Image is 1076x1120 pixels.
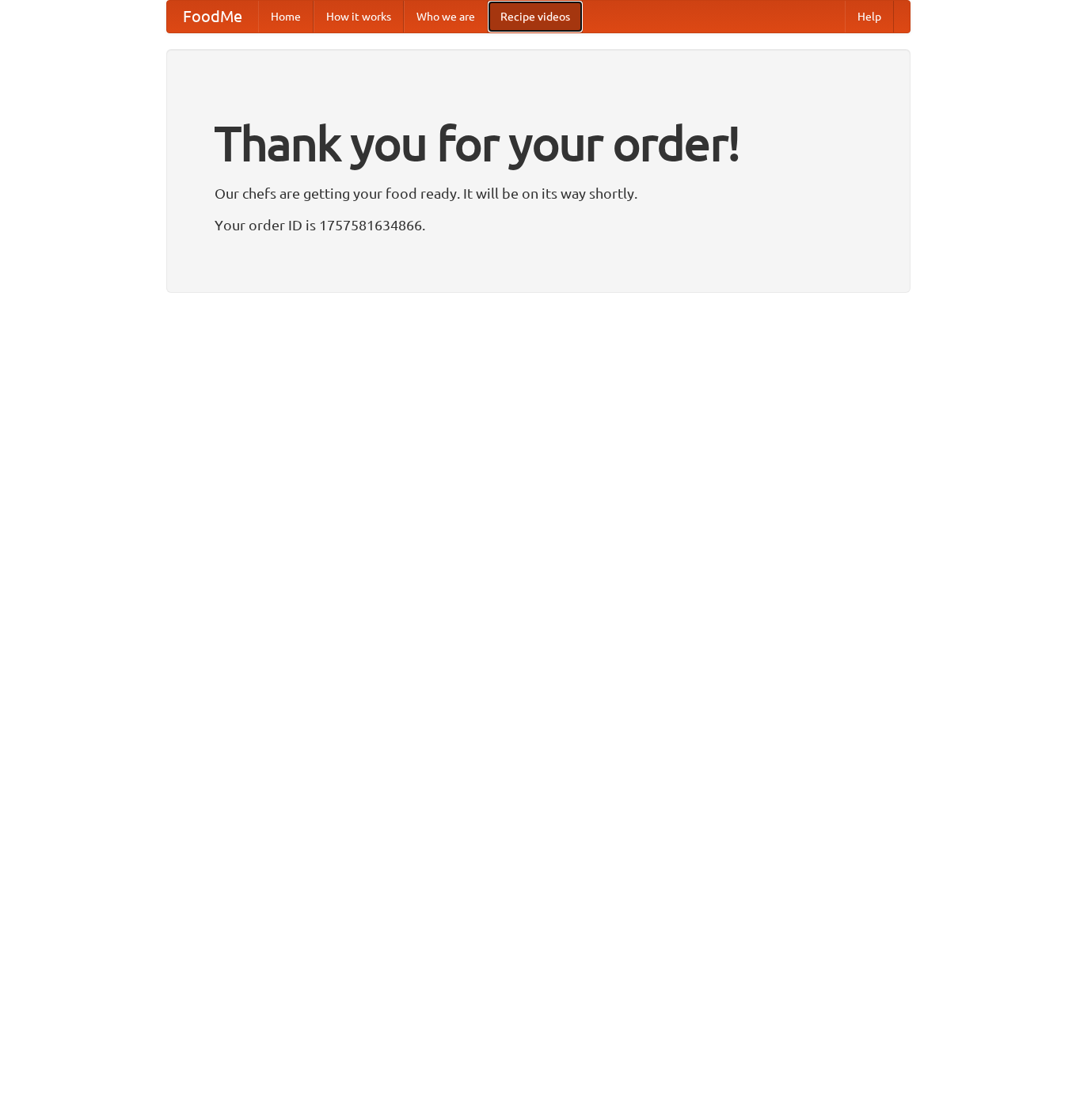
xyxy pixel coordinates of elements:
[314,1,404,32] a: How it works
[404,1,488,32] a: Who we are
[845,1,894,32] a: Help
[215,213,862,237] p: Your order ID is 1757581634866.
[258,1,314,32] a: Home
[488,1,583,32] a: Recipe videos
[167,1,258,32] a: FoodMe
[215,181,862,205] p: Our chefs are getting your food ready. It will be on its way shortly.
[215,105,862,181] h1: Thank you for your order!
